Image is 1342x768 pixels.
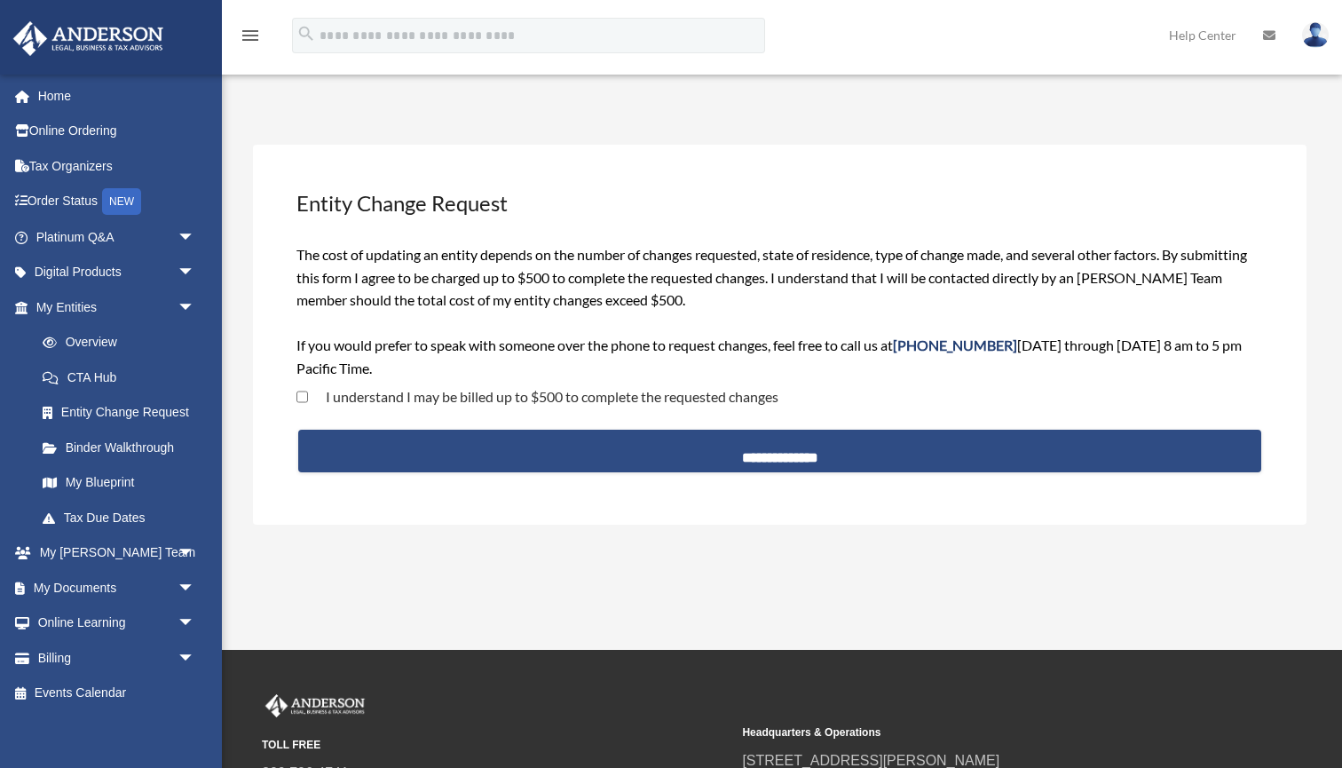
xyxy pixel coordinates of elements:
a: My Blueprint [25,465,222,501]
span: arrow_drop_down [178,219,213,256]
a: My [PERSON_NAME] Teamarrow_drop_down [12,535,222,571]
a: Digital Productsarrow_drop_down [12,255,222,290]
span: The cost of updating an entity depends on the number of changes requested, state of residence, ty... [296,246,1247,376]
span: [PHONE_NUMBER] [893,336,1017,353]
a: Tax Organizers [12,148,222,184]
a: Entity Change Request [25,395,213,431]
a: Billingarrow_drop_down [12,640,222,676]
a: Order StatusNEW [12,184,222,220]
span: arrow_drop_down [178,640,213,677]
span: arrow_drop_down [178,606,213,642]
span: arrow_drop_down [178,289,213,326]
span: arrow_drop_down [178,255,213,291]
a: [STREET_ADDRESS][PERSON_NAME] [742,753,999,768]
a: Online Learningarrow_drop_down [12,606,222,641]
a: Home [12,78,222,114]
a: Tax Due Dates [25,500,222,535]
label: I understand I may be billed up to $500 to complete the requested changes [308,390,778,404]
a: Overview [25,325,222,360]
a: My Documentsarrow_drop_down [12,570,222,606]
a: Online Ordering [12,114,222,149]
small: Headquarters & Operations [742,724,1210,742]
a: menu [240,31,261,46]
i: search [296,24,316,44]
h3: Entity Change Request [295,186,1264,220]
a: Binder Walkthrough [25,430,222,465]
div: NEW [102,188,141,215]
a: CTA Hub [25,360,222,395]
img: User Pic [1302,22,1329,48]
img: Anderson Advisors Platinum Portal [262,694,368,717]
span: arrow_drop_down [178,570,213,606]
span: arrow_drop_down [178,535,213,572]
a: My Entitiesarrow_drop_down [12,289,222,325]
small: TOLL FREE [262,736,730,755]
i: menu [240,25,261,46]
a: Events Calendar [12,676,222,711]
a: Platinum Q&Aarrow_drop_down [12,219,222,255]
img: Anderson Advisors Platinum Portal [8,21,169,56]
